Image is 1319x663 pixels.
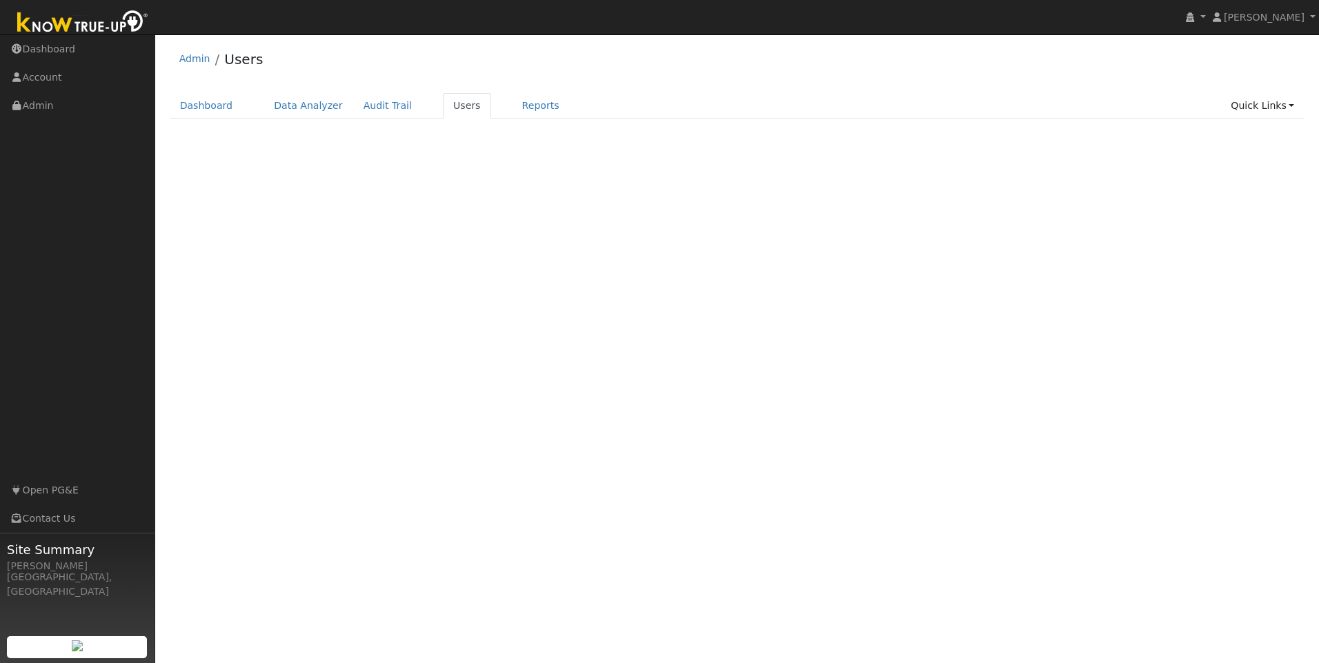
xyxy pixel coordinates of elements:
img: retrieve [72,640,83,651]
a: Users [443,93,491,119]
div: [PERSON_NAME] [7,559,148,573]
div: [GEOGRAPHIC_DATA], [GEOGRAPHIC_DATA] [7,570,148,599]
span: Site Summary [7,540,148,559]
a: Admin [179,53,210,64]
a: Reports [512,93,570,119]
a: Dashboard [170,93,244,119]
a: Data Analyzer [264,93,353,119]
a: Quick Links [1220,93,1305,119]
span: [PERSON_NAME] [1224,12,1305,23]
a: Audit Trail [353,93,422,119]
img: Know True-Up [10,8,155,39]
a: Users [224,51,263,68]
